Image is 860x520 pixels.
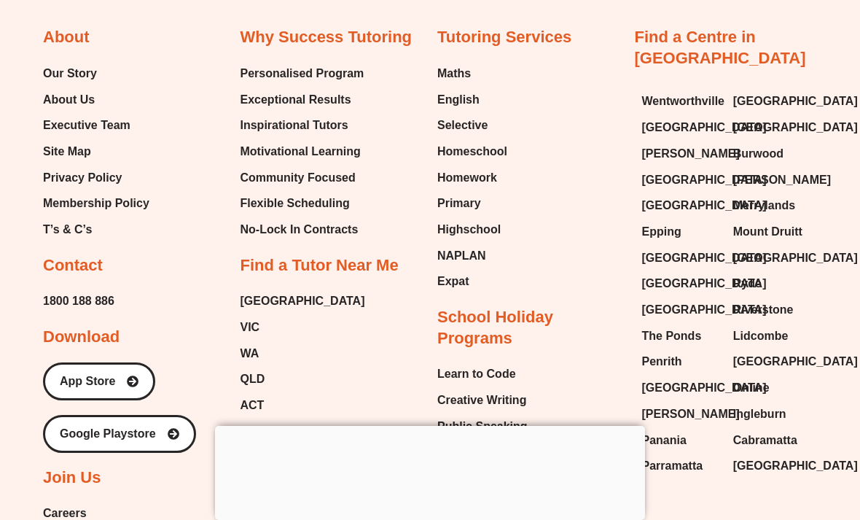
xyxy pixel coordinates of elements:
a: Riverstone [733,299,810,321]
span: Creative Writing [437,389,526,411]
a: The Ponds [642,325,719,347]
span: The Ponds [642,325,702,347]
a: [GEOGRAPHIC_DATA] [241,290,365,312]
span: Privacy Policy [43,167,122,189]
a: Highschool [437,219,507,241]
a: [GEOGRAPHIC_DATA] [642,299,719,321]
span: Riverstone [733,299,794,321]
a: Personalised Program [241,63,364,85]
span: Homework [437,167,497,189]
iframe: Advertisement [215,426,645,516]
h2: Find a Tutor Near Me [241,255,399,276]
a: [GEOGRAPHIC_DATA] [642,247,719,269]
span: Burwood [733,143,783,165]
a: [PERSON_NAME] [733,169,810,191]
a: Community Focused [241,167,364,189]
span: Mount Druitt [733,221,802,243]
span: Parramatta [642,455,703,477]
a: 1800 188 886 [43,290,114,312]
span: Ingleburn [733,403,786,425]
span: [GEOGRAPHIC_DATA] [733,247,858,269]
a: Epping [642,221,719,243]
span: Our Story [43,63,97,85]
a: [GEOGRAPHIC_DATA] [642,273,719,295]
a: WA [241,343,365,365]
span: [PERSON_NAME] [733,169,831,191]
span: Wentworthville [642,90,725,112]
a: Online [733,377,810,399]
span: [PERSON_NAME] [642,143,740,165]
span: [GEOGRAPHIC_DATA] [642,299,767,321]
a: Mount Druitt [733,221,810,243]
a: Site Map [43,141,149,163]
h2: Tutoring Services [437,27,571,48]
span: Selective [437,115,488,136]
span: Panania [642,430,687,451]
span: No-Lock In Contracts [241,219,359,241]
span: Highschool [437,219,501,241]
a: [GEOGRAPHIC_DATA] [733,90,810,112]
a: Motivational Learning [241,141,364,163]
a: [GEOGRAPHIC_DATA] [642,377,719,399]
a: Creative Writing [437,389,528,411]
span: Community Focused [241,167,356,189]
a: No-Lock In Contracts [241,219,364,241]
span: Inspirational Tutors [241,115,348,136]
span: Epping [642,221,681,243]
span: Motivational Learning [241,141,361,163]
a: Exceptional Results [241,89,364,111]
span: [GEOGRAPHIC_DATA] [642,377,767,399]
a: ACT [241,395,365,416]
span: Homeschool [437,141,507,163]
iframe: Chat Widget [787,450,860,520]
a: Parramatta [642,455,719,477]
a: Cabramatta [733,430,810,451]
a: [GEOGRAPHIC_DATA] [733,455,810,477]
span: [GEOGRAPHIC_DATA] [733,117,858,139]
a: [GEOGRAPHIC_DATA] [733,351,810,373]
span: Learn to Code [437,363,516,385]
span: [PERSON_NAME] [642,403,740,425]
a: [PERSON_NAME] [642,403,719,425]
h2: School Holiday Programs [437,307,620,349]
span: [GEOGRAPHIC_DATA] [642,273,767,295]
a: T’s & C’s [43,219,149,241]
a: NAPLAN [437,245,507,267]
span: Expat [437,271,469,292]
span: Penrith [642,351,682,373]
a: [GEOGRAPHIC_DATA] [642,169,719,191]
span: Lidcombe [733,325,789,347]
span: English [437,89,480,111]
span: [GEOGRAPHIC_DATA] [733,90,858,112]
span: [GEOGRAPHIC_DATA] [733,455,858,477]
a: [GEOGRAPHIC_DATA] [733,117,810,139]
h2: Contact [43,255,103,276]
a: Expat [437,271,507,292]
span: Maths [437,63,471,85]
span: Public Speaking [437,416,528,438]
a: Merrylands [733,195,810,217]
a: [GEOGRAPHIC_DATA] [733,247,810,269]
a: QLD [241,368,365,390]
span: T’s & C’s [43,219,92,241]
a: Membership Policy [43,193,149,214]
a: Homework [437,167,507,189]
a: Ryde [733,273,810,295]
span: Ryde [733,273,762,295]
h2: About [43,27,90,48]
span: About Us [43,89,95,111]
a: English [437,89,507,111]
a: VIC [241,317,365,338]
a: Find a Centre in [GEOGRAPHIC_DATA] [635,28,806,67]
a: Executive Team [43,115,149,136]
span: VIC [241,317,260,338]
span: Primary [437,193,481,214]
a: Maths [437,63,507,85]
span: NAPLAN [437,245,486,267]
span: Cabramatta [733,430,797,451]
span: WA [241,343,259,365]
